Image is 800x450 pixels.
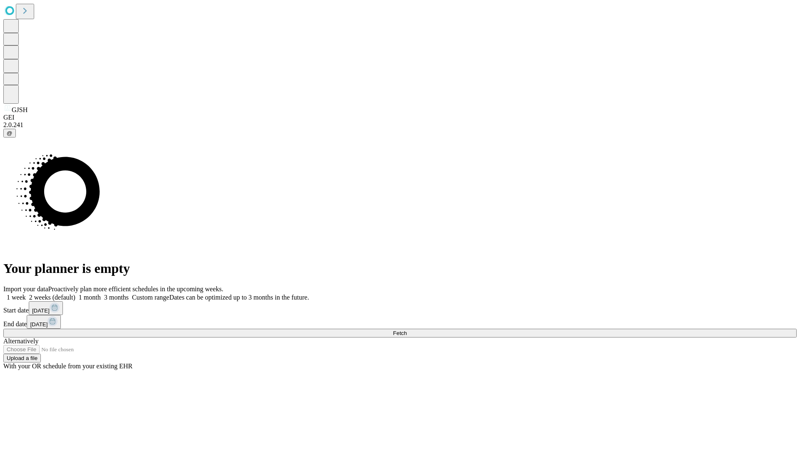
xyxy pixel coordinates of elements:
span: Proactively plan more efficient schedules in the upcoming weeks. [48,285,223,292]
button: Upload a file [3,354,41,362]
span: Dates can be optimized up to 3 months in the future. [169,294,309,301]
div: Start date [3,301,797,315]
span: 1 week [7,294,26,301]
span: 3 months [104,294,129,301]
span: [DATE] [32,307,50,314]
h1: Your planner is empty [3,261,797,276]
button: [DATE] [29,301,63,315]
span: @ [7,130,12,136]
div: 2.0.241 [3,121,797,129]
span: Import your data [3,285,48,292]
button: [DATE] [27,315,61,329]
span: Alternatively [3,337,38,345]
div: End date [3,315,797,329]
span: With your OR schedule from your existing EHR [3,362,132,370]
span: 1 month [79,294,101,301]
span: [DATE] [30,321,47,327]
span: 2 weeks (default) [29,294,75,301]
button: Fetch [3,329,797,337]
button: @ [3,129,16,137]
span: Fetch [393,330,407,336]
span: Custom range [132,294,169,301]
div: GEI [3,114,797,121]
span: GJSH [12,106,27,113]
